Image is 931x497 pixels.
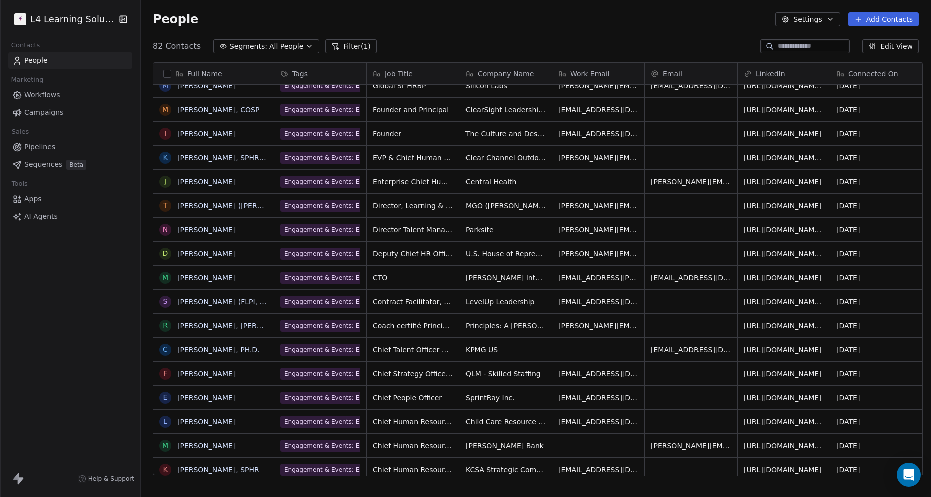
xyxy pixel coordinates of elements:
span: Chief Human Resources Officer [373,417,453,427]
span: SprintRay Inc. [465,393,515,403]
a: Help & Support [78,475,134,483]
a: [PERSON_NAME] [177,442,236,450]
button: Edit View [862,39,919,53]
span: [EMAIL_ADDRESS][PERSON_NAME][DOMAIN_NAME] [558,273,638,283]
a: [PERSON_NAME] [177,82,236,90]
span: Beta [66,160,86,170]
span: Email [663,69,682,79]
span: [URL][DOMAIN_NAME][PERSON_NAME] [744,321,824,331]
span: [EMAIL_ADDRESS][DOMAIN_NAME] [558,129,638,139]
span: [PERSON_NAME][EMAIL_ADDRESS][PERSON_NAME][DOMAIN_NAME] [651,177,731,187]
div: R [163,320,168,331]
span: Child Care Resource Center [465,417,546,427]
span: Marketing [7,72,48,87]
span: Segments: [229,41,267,52]
span: Engagement & Events: Exec Forum - Registered [280,80,433,92]
a: [PERSON_NAME] [177,178,236,186]
a: [PERSON_NAME], [PERSON_NAME], PCC [177,322,317,330]
span: Chief Talent Officer and Office Managing Partner [373,345,453,355]
a: Campaigns [8,104,132,121]
span: Global Sr HRBP [373,81,426,91]
div: M [162,80,168,91]
span: [DATE] [836,177,860,187]
a: [PERSON_NAME] [177,274,236,282]
span: All People [269,41,303,52]
span: KCSA Strategic Communications [465,465,546,475]
span: [PERSON_NAME][EMAIL_ADDRESS][DOMAIN_NAME] [558,201,638,211]
span: [DATE] [836,345,860,355]
button: Filter(1) [325,39,377,53]
span: KPMG US [465,345,498,355]
span: [EMAIL_ADDRESS][DOMAIN_NAME] [651,273,731,283]
span: [DATE] [836,225,860,235]
span: [PERSON_NAME][EMAIL_ADDRESS][PERSON_NAME][DOMAIN_NAME] [558,81,638,91]
div: M [162,440,168,451]
span: [PERSON_NAME][EMAIL_ADDRESS][PERSON_NAME][DOMAIN_NAME] [558,249,638,259]
span: Chief Human Resources Officer [373,441,453,451]
div: D [163,248,168,259]
span: Engagement & Events: Exec Forum - Registered [280,440,433,452]
span: Help & Support [88,475,134,483]
div: N [163,224,168,235]
a: SequencesBeta [8,156,132,173]
span: [EMAIL_ADDRESS][DOMAIN_NAME] [558,393,638,403]
span: Connected On [848,69,898,79]
span: Engagement & Events: Exec Forum - Registered [280,224,433,236]
span: [URL][DOMAIN_NAME] [744,201,822,211]
span: Chief Strategy Officer (CSO) [373,369,453,379]
a: [PERSON_NAME], SPHR [177,466,259,474]
span: Founder and Principal [373,105,449,115]
span: Engagement & Events: Exec Forum - Registered [280,320,433,332]
div: S [163,296,168,307]
span: [EMAIL_ADDRESS][DOMAIN_NAME] [651,345,731,355]
a: Apps [8,191,132,207]
span: [DATE] [836,321,860,331]
span: [URL][DOMAIN_NAME][PERSON_NAME] [744,81,824,91]
a: Workflows [8,87,132,103]
span: Company Name [478,69,534,79]
a: [PERSON_NAME] (FLPI, SPHR) [177,298,281,306]
span: [URL][DOMAIN_NAME] [744,465,822,475]
span: Pipelines [24,142,55,152]
div: K [163,152,167,163]
span: Engagement & Events: Exec Forum - Registered [280,368,433,380]
span: [PERSON_NAME] International [465,273,546,283]
span: [DATE] [836,297,860,307]
span: CTO [373,273,387,283]
span: [PERSON_NAME] Bank [465,441,544,451]
span: [URL][DOMAIN_NAME] [744,177,822,187]
span: [DATE] [836,441,860,451]
span: People [153,12,198,27]
span: Principles: A [PERSON_NAME] Company [465,321,546,331]
a: [PERSON_NAME] ([PERSON_NAME]) Panik [177,202,323,210]
span: L4 Learning Solutions [30,13,115,26]
div: T [163,200,168,211]
div: Full Name [153,63,274,84]
span: [PERSON_NAME][EMAIL_ADDRESS][DOMAIN_NAME] [558,153,638,163]
span: Engagement & Events: Exec Forum - Registered [280,128,433,140]
a: AI Agents [8,208,132,225]
button: Add Contacts [848,12,919,26]
span: Apps [24,194,42,204]
span: [DATE] [836,393,860,403]
span: [URL][DOMAIN_NAME][PERSON_NAME] [744,249,824,259]
span: Parksite [465,225,494,235]
a: [PERSON_NAME], SPHR, GPHR, SPHR-CA, CBP [177,154,337,162]
span: Deputy Chief HR Officer - Strategy [373,249,453,259]
span: ClearSight Leadership & Strategy [465,105,546,115]
a: People [8,52,132,69]
span: [DATE] [836,249,860,259]
span: Engagement & Events: Exec Forum - Registered [280,248,433,260]
div: Email [645,63,737,84]
div: LinkedIn [738,63,830,84]
span: People [24,55,48,66]
span: 82 Contacts [153,40,201,52]
span: Work Email [570,69,610,79]
span: [URL][DOMAIN_NAME][PERSON_NAME] [744,417,824,427]
span: [EMAIL_ADDRESS][DOMAIN_NAME] [651,81,731,91]
span: [EMAIL_ADDRESS][DOMAIN_NAME] [558,465,638,475]
span: Silicon Labs [465,81,507,91]
button: Settings [775,12,840,26]
a: [PERSON_NAME] [177,250,236,258]
div: L [163,416,167,427]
